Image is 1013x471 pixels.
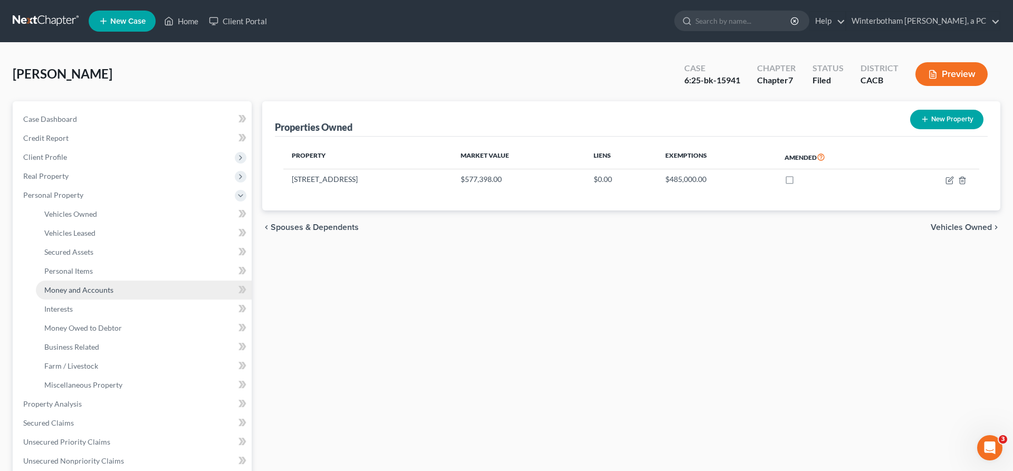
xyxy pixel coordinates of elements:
[23,456,124,465] span: Unsecured Nonpriority Claims
[271,223,359,232] span: Spouses & Dependents
[44,361,98,370] span: Farm / Livestock
[44,304,73,313] span: Interests
[23,190,83,199] span: Personal Property
[788,75,793,85] span: 7
[44,228,95,237] span: Vehicles Leased
[275,121,352,133] div: Properties Owned
[695,11,792,31] input: Search by name...
[910,110,983,129] button: New Property
[15,432,252,451] a: Unsecured Priority Claims
[684,62,740,74] div: Case
[813,74,844,86] div: Filed
[36,376,252,395] a: Miscellaneous Property
[861,62,899,74] div: District
[23,399,82,408] span: Property Analysis
[776,145,893,169] th: Amended
[657,169,776,189] td: $485,000.00
[262,223,271,232] i: chevron_left
[36,243,252,262] a: Secured Assets
[36,224,252,243] a: Vehicles Leased
[23,437,110,446] span: Unsecured Priority Claims
[44,380,122,389] span: Miscellaneous Property
[110,17,146,25] span: New Case
[204,12,272,31] a: Client Portal
[585,145,657,169] th: Liens
[23,418,74,427] span: Secured Claims
[36,357,252,376] a: Farm / Livestock
[36,319,252,338] a: Money Owed to Debtor
[657,145,776,169] th: Exemptions
[36,205,252,224] a: Vehicles Owned
[36,281,252,300] a: Money and Accounts
[283,169,452,189] td: [STREET_ADDRESS]
[15,129,252,148] a: Credit Report
[15,451,252,470] a: Unsecured Nonpriority Claims
[931,223,992,232] span: Vehicles Owned
[44,247,93,256] span: Secured Assets
[915,62,988,86] button: Preview
[23,152,67,161] span: Client Profile
[757,74,796,86] div: Chapter
[999,435,1007,444] span: 3
[452,145,585,169] th: Market Value
[992,223,1000,232] i: chevron_right
[23,171,69,180] span: Real Property
[44,209,97,218] span: Vehicles Owned
[585,169,657,189] td: $0.00
[813,62,844,74] div: Status
[159,12,204,31] a: Home
[757,62,796,74] div: Chapter
[15,110,252,129] a: Case Dashboard
[36,338,252,357] a: Business Related
[861,74,899,86] div: CACB
[44,323,122,332] span: Money Owed to Debtor
[810,12,845,31] a: Help
[15,414,252,432] a: Secured Claims
[846,12,1000,31] a: Winterbotham [PERSON_NAME], a PC
[23,133,69,142] span: Credit Report
[44,285,113,294] span: Money and Accounts
[44,342,99,351] span: Business Related
[36,300,252,319] a: Interests
[44,266,93,275] span: Personal Items
[931,223,1000,232] button: Vehicles Owned chevron_right
[262,223,359,232] button: chevron_left Spouses & Dependents
[36,262,252,281] a: Personal Items
[23,114,77,123] span: Case Dashboard
[977,435,1002,460] iframe: Intercom live chat
[283,145,452,169] th: Property
[15,395,252,414] a: Property Analysis
[684,74,740,86] div: 6:25-bk-15941
[452,169,585,189] td: $577,398.00
[13,66,112,81] span: [PERSON_NAME]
